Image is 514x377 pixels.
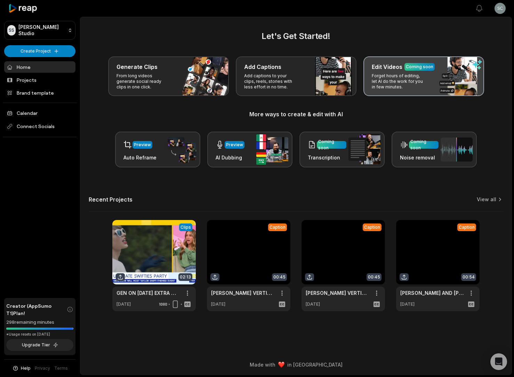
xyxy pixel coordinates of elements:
[4,45,75,57] button: Create Project
[21,365,31,371] span: Help
[400,154,439,161] h3: Noise removal
[164,136,196,163] img: auto_reframe.png
[348,134,380,164] img: transcription.png
[400,289,464,297] a: [PERSON_NAME] AND [PERSON_NAME] x SWIFTIES CLUB - NO CAPTIONS
[117,63,158,71] h3: Generate Clips
[6,302,67,317] span: Creator (AppSumo T1) Plan!
[18,24,65,37] p: [PERSON_NAME] Studio
[256,134,288,165] img: ai_dubbing.png
[306,289,370,297] a: [PERSON_NAME] VERTICAL 3-Up to 4K
[278,362,284,368] img: heart emoji
[308,154,346,161] h3: Transcription
[406,64,433,70] div: Coming soon
[6,319,73,326] div: 298 remaining minutes
[117,73,170,90] p: From long videos generate social ready clips in one click.
[35,365,50,371] a: Privacy
[54,365,68,371] a: Terms
[372,63,402,71] h3: Edit Videos
[4,74,75,86] a: Projects
[6,339,73,351] button: Upgrade Tier
[441,138,473,162] img: noise_removal.png
[410,139,437,151] div: Coming soon
[226,142,243,148] div: Preview
[318,139,345,151] div: Coming soon
[372,73,426,90] p: Forget hours of editing, let AI do the work for you in few minutes.
[244,63,281,71] h3: Add Captions
[211,289,275,297] a: [PERSON_NAME] VERTICAL 3-Up to 4K
[12,365,31,371] button: Help
[477,196,496,203] a: View all
[7,25,16,36] div: SS
[87,361,505,368] div: Made with in [GEOGRAPHIC_DATA]
[4,120,75,133] span: Connect Socials
[6,332,73,337] div: *Usage resets on [DATE]
[4,61,75,73] a: Home
[117,289,180,297] a: GEN ON [DATE] EXTRA WIDE-Up to 4K
[123,154,156,161] h3: Auto Reframe
[89,110,503,118] h3: More ways to create & edit with AI
[89,196,132,203] h2: Recent Projects
[89,30,503,42] h2: Let's Get Started!
[216,154,244,161] h3: AI Dubbing
[134,142,151,148] div: Preview
[244,73,298,90] p: Add captions to your clips, reels, stories with less effort in no time.
[490,353,507,370] div: Open Intercom Messenger
[4,107,75,119] a: Calendar
[4,87,75,99] a: Brand template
